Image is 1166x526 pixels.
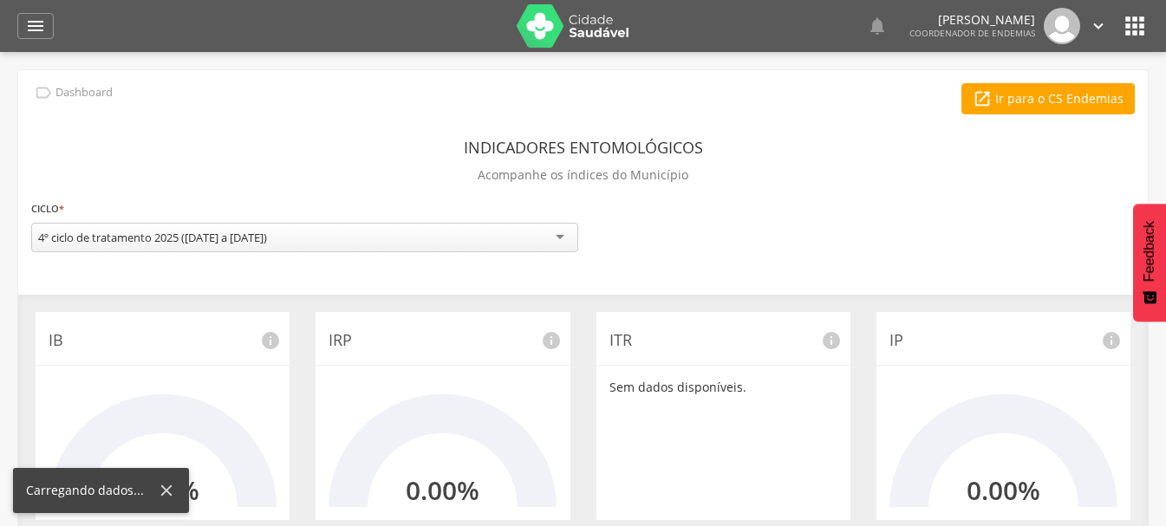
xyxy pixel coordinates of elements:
[478,163,688,187] p: Acompanhe os índices do Município
[609,379,837,396] p: Sem dados disponíveis.
[1133,204,1166,321] button: Feedback - Mostrar pesquisa
[55,86,113,100] p: Dashboard
[1089,8,1108,44] a: 
[973,89,992,108] i: 
[541,330,562,351] i: info
[867,16,888,36] i: 
[25,16,46,36] i: 
[329,329,557,352] p: IRP
[26,482,157,499] div: Carregando dados...
[1142,221,1157,282] span: Feedback
[464,132,703,163] header: Indicadores Entomológicos
[967,476,1040,504] h2: 0.00%
[49,329,277,352] p: IB
[260,330,281,351] i: info
[406,476,479,504] h2: 0.00%
[889,329,1117,352] p: IP
[1101,330,1122,351] i: info
[821,330,842,351] i: info
[609,329,837,352] p: ITR
[909,27,1035,39] span: Coordenador de Endemias
[34,83,53,102] i: 
[961,83,1135,114] a: Ir para o CS Endemias
[38,230,267,245] div: 4º ciclo de tratamento 2025 ([DATE] a [DATE])
[867,8,888,44] a: 
[1121,12,1149,40] i: 
[17,13,54,39] a: 
[31,199,64,218] label: Ciclo
[1089,16,1108,36] i: 
[909,14,1035,26] p: [PERSON_NAME]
